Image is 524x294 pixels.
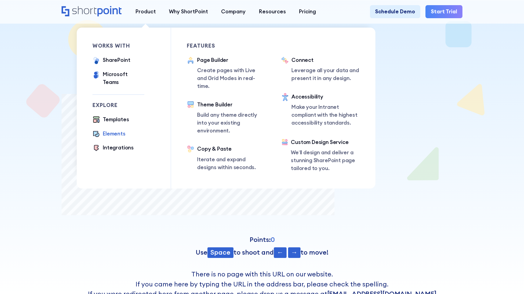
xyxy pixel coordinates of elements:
[291,149,360,172] p: We’ll design and deliver a stunning SharePoint page tailored to you.
[197,145,265,153] div: Copy & Paste
[292,5,322,18] a: Pricing
[197,156,265,172] p: Iterate and expand designs within seconds.
[187,43,265,48] div: Features
[62,235,462,244] p: Points:
[92,56,130,65] a: SharePoint
[370,5,421,18] a: Schedule Demo
[271,235,275,244] span: 0
[103,56,130,64] div: SharePoint
[197,101,265,109] div: Theme Builder
[62,58,462,82] h4: Oops... looks like this page does not exist :( But you can still have fun here :)
[281,93,360,128] a: AccessibilityMake your Intranet compliant with the highest accessibility standards.
[103,71,144,86] div: Microsoft Teams
[197,56,265,64] div: Page Builder
[259,8,286,16] div: Resources
[92,116,129,125] a: Templates
[92,71,145,86] a: Microsoft Teams
[62,247,462,257] p: Use to shoot and to move!
[291,103,360,127] p: Make your Intranet compliant with the highest accessibility standards.
[187,145,265,171] a: Copy & PasteIterate and expand designs within seconds.
[425,5,462,18] a: Start Trial
[274,247,287,258] span: ←
[92,103,145,108] div: Explore
[92,144,134,153] a: Integrations
[103,116,129,124] div: Templates
[415,224,524,294] iframe: Chat Widget
[252,5,292,18] a: Resources
[187,56,265,90] a: Page BuilderCreate pages with Live and Grid Modes in real-time.
[291,67,360,82] p: Leverage all your data and present it in any design.
[221,8,246,16] div: Company
[291,93,360,101] div: Accessibility
[92,43,145,48] div: works with
[299,8,316,16] div: Pricing
[187,101,265,135] a: Theme BuilderBuild any theme directly into your existing environment.
[291,56,360,64] div: Connect
[197,67,265,90] p: Create pages with Live and Grid Modes in real-time.
[92,130,126,139] a: Elements
[215,5,252,18] a: Company
[62,6,123,18] a: Home
[169,8,208,16] div: Why ShortPoint
[207,247,233,258] span: Space
[281,139,360,173] a: Custom Design ServiceWe’ll design and deliver a stunning SharePoint page tailored to you.
[103,144,134,152] div: Integrations
[136,8,156,16] div: Product
[129,5,163,18] a: Product
[291,139,360,146] div: Custom Design Service
[163,5,215,18] a: Why ShortPoint
[281,56,360,82] a: ConnectLeverage all your data and present it in any design.
[103,130,126,138] div: Elements
[197,111,265,135] p: Build any theme directly into your existing environment.
[288,247,301,258] span: →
